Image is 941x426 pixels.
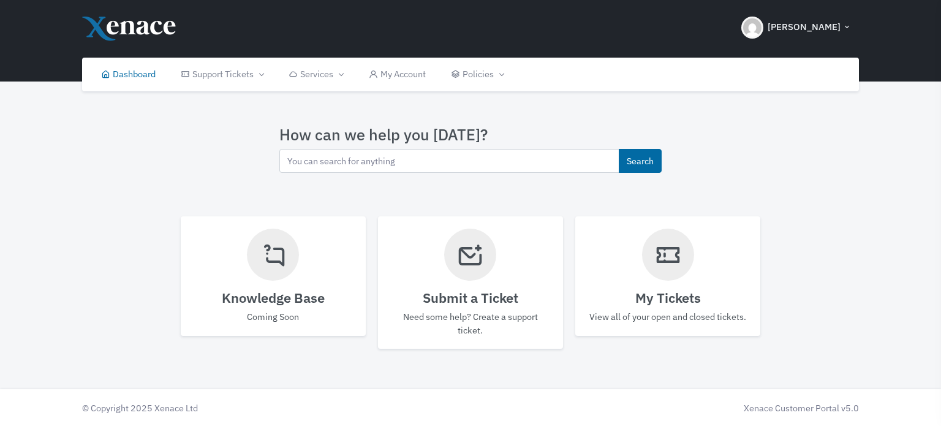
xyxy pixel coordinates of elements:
[588,290,748,306] h4: My Tickets
[390,290,551,306] h4: Submit a Ticket
[734,6,859,49] button: [PERSON_NAME]
[378,216,563,349] a: Submit a Ticket Need some help? Create a support ticket.
[193,310,353,324] p: Coming Soon
[588,310,748,324] p: View all of your open and closed tickets.
[279,149,619,173] input: You can search for anything
[168,58,276,91] a: Support Tickets
[390,310,551,337] p: Need some help? Create a support ticket.
[76,401,470,415] div: © Copyright 2025 Xenace Ltd
[477,401,859,415] div: Xenace Customer Portal v5.0
[741,17,763,39] img: Header Avatar
[279,126,662,144] h3: How can we help you [DATE]?
[575,216,760,336] a: My Tickets View all of your open and closed tickets.
[88,58,168,91] a: Dashboard
[768,20,841,34] span: [PERSON_NAME]
[439,58,516,91] a: Policies
[356,58,439,91] a: My Account
[619,149,662,173] button: Search
[193,290,353,306] h4: Knowledge Base
[276,58,356,91] a: Services
[181,216,366,336] a: Knowledge Base Coming Soon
